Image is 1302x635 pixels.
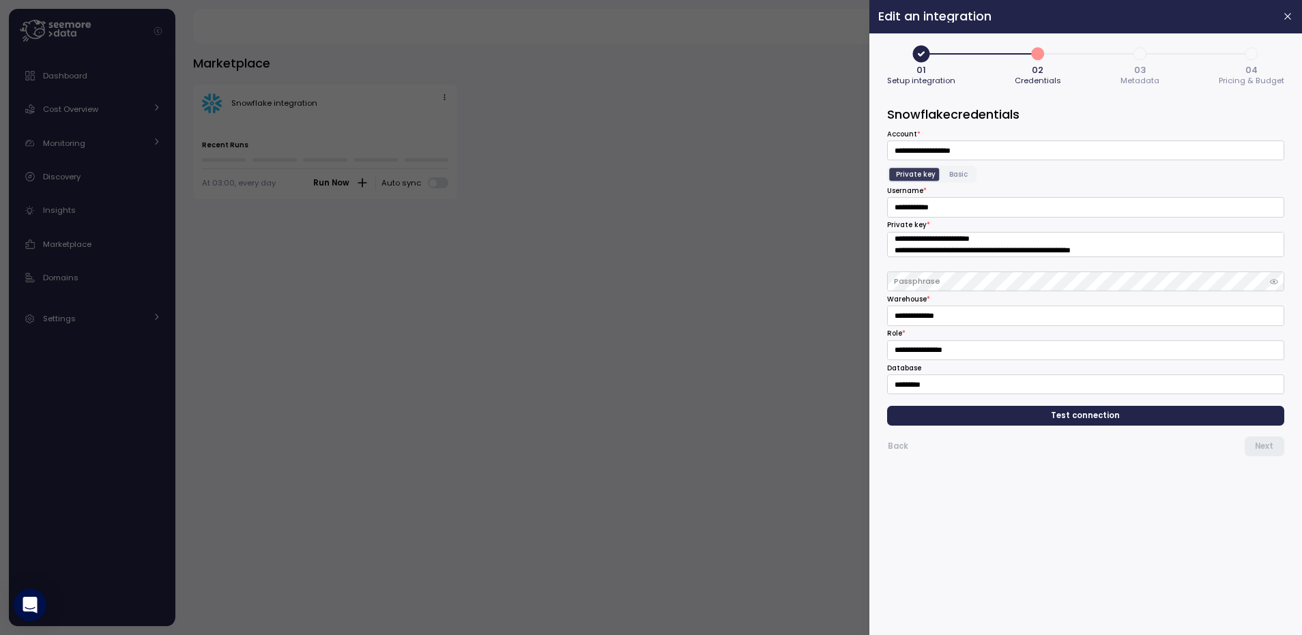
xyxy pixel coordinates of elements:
button: 202Credentials [1015,42,1061,88]
span: 01 [916,65,926,74]
span: Pricing & Budget [1219,77,1284,85]
button: 303Metadata [1120,42,1159,88]
span: 3 [1129,42,1152,65]
h3: Snowflake credentials [887,106,1284,123]
span: Next [1255,437,1273,456]
span: Private key [896,169,936,179]
span: Metadata [1120,77,1159,85]
h2: Edit an integration [878,10,1271,23]
button: 01Setup integration [887,42,955,88]
span: Credentials [1015,77,1061,85]
span: 03 [1134,65,1146,74]
span: Back [888,437,908,456]
span: Setup integration [887,77,955,85]
button: 404Pricing & Budget [1219,42,1284,88]
div: Open Intercom Messenger [14,589,46,621]
span: 04 [1245,65,1258,74]
span: Basic [949,169,968,179]
span: Test connection [1052,407,1120,425]
span: 2 [1026,42,1050,65]
button: Test connection [887,406,1284,426]
span: 02 [1032,65,1044,74]
span: 4 [1240,42,1263,65]
button: Back [887,437,909,456]
button: Next [1245,437,1284,456]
